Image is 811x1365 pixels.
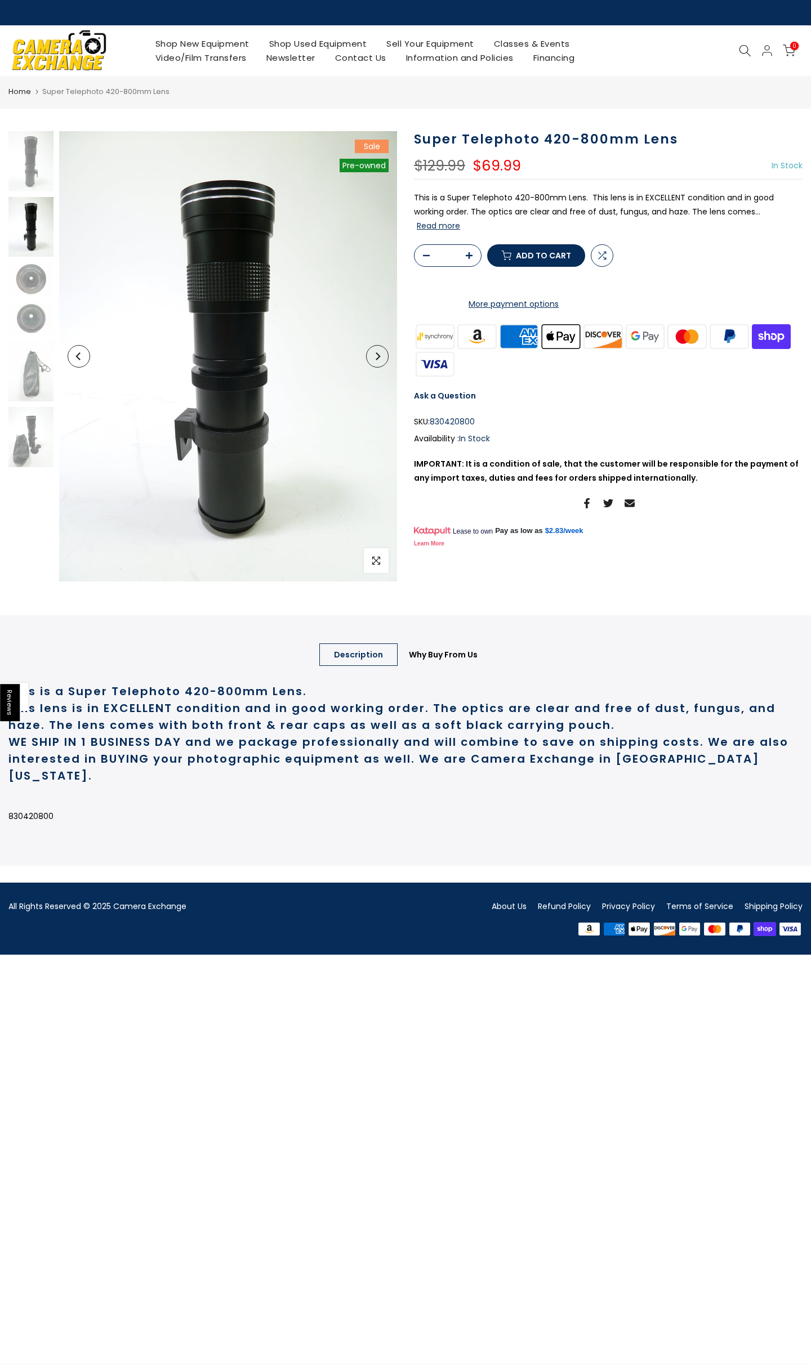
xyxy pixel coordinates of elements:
a: Information and Policies [396,51,523,65]
img: Super Telephoto 420-800mm Lens Lenses - Small Format - T- Mount Lenses Generic 830420800 [8,197,54,257]
img: apple pay [540,323,582,350]
a: Contact Us [325,51,396,65]
strong: IMPORTANT: It is a condition of sale, that the customer will be responsible for the payment of an... [414,458,799,484]
span: Pay as low as [495,526,543,536]
button: Previous [68,345,90,368]
a: Share on Twitter [603,496,613,510]
img: master [666,323,708,350]
a: Shipping Policy [745,901,803,912]
a: Privacy Policy [602,901,655,912]
img: google pay [677,921,702,938]
img: visa [777,921,803,938]
a: Description [319,643,398,666]
img: google pay [624,323,666,350]
del: $129.99 [414,155,465,176]
a: 0 [783,44,795,57]
a: Sell Your Equipment [377,37,484,51]
img: Super Telephoto 420-800mm Lens Lenses - Small Format - T- Mount Lenses Generic 830420800 [8,407,54,467]
img: Super Telephoto 420-800mm Lens Lenses - Small Format - T- Mount Lenses Generic 830420800 [59,131,397,581]
img: discover [582,323,625,350]
a: About Us [492,901,527,912]
img: shopify pay [750,323,792,350]
img: visa [414,350,456,378]
a: Financing [523,51,585,65]
button: Read more [417,221,460,231]
a: Home [8,86,31,97]
span: In Stock [459,433,490,444]
a: Classes & Events [484,37,580,51]
img: paypal [708,323,751,350]
img: american express [601,921,627,938]
a: Share on Facebook [582,496,592,510]
a: Learn More [414,540,444,547]
button: Add to cart [487,244,585,267]
h1: Super Telephoto 420-800mm Lens [414,131,803,147]
img: Super Telephoto 420-800mm Lens Lenses - Small Format - T- Mount Lenses Generic 830420800 [8,302,54,335]
a: Why Buy From Us [394,643,492,666]
span: Lease to own [453,527,493,536]
a: Refund Policy [538,901,591,912]
div: All Rights Reserved © 2025 Camera Exchange [8,899,397,914]
button: Next [366,345,389,368]
span: Super Telephoto 420-800mm Lens [42,86,170,97]
a: Newsletter [256,51,325,65]
img: shopify pay [752,921,778,938]
img: discover [652,921,678,938]
span: 830420800 [430,415,475,429]
img: synchrony [414,323,456,350]
a: $2.83/week [545,526,583,536]
img: amazon payments [456,323,498,350]
div: Availability : [414,432,803,446]
div: SKU: [414,415,803,429]
a: Shop Used Equipment [259,37,377,51]
img: Super Telephoto 420-800mm Lens Lenses - Small Format - T- Mount Lenses Generic 830420800 [8,341,54,401]
img: american express [498,323,540,350]
span: In Stock [772,160,803,171]
span: 0 [790,42,799,50]
a: Ask a Question [414,390,476,401]
a: More payment options [414,297,613,311]
a: Video/Film Transfers [145,51,256,65]
img: Super Telephoto 420-800mm Lens Lenses - Small Format - T- Mount Lenses Generic 830420800 [8,131,54,191]
ins: $69.99 [473,159,521,173]
a: Shop New Equipment [145,37,259,51]
a: Terms of Service [666,901,733,912]
strong: This is a Super Telephoto 420-800mm Lens. [8,683,307,699]
img: Super Telephoto 420-800mm Lens Lenses - Small Format - T- Mount Lenses Generic 830420800 [8,262,54,296]
a: Share on Email [625,496,635,510]
span: Add to cart [516,252,571,259]
img: paypal [727,921,752,938]
strong: This lens is in EXCELLENT condition and in good working order. The optics are clear and free of d... [8,700,776,733]
p: This is a Super Telephoto 420-800mm Lens. This lens is in EXCELLENT condition and in good working... [414,191,803,234]
p: 830420800 [8,809,803,824]
strong: WE SHIP IN 1 BUSINESS DAY and we package professionally and will combine to save on shipping cost... [8,734,788,784]
img: master [702,921,728,938]
img: amazon payments [577,921,602,938]
img: apple pay [627,921,652,938]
